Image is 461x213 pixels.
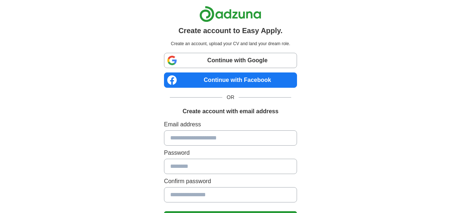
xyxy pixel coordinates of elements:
[165,40,296,47] p: Create an account, upload your CV and land your dream role.
[222,94,239,101] span: OR
[179,25,283,36] h1: Create account to Easy Apply.
[164,149,297,157] label: Password
[183,107,278,116] h1: Create account with email address
[164,72,297,88] a: Continue with Facebook
[164,53,297,68] a: Continue with Google
[164,120,297,129] label: Email address
[199,6,261,22] img: Adzuna logo
[164,177,297,186] label: Confirm password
